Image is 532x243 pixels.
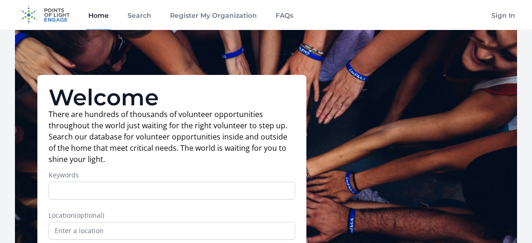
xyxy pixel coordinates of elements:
[75,211,104,220] span: (optional)
[49,109,295,165] p: There are hundreds of thousands of volunteer opportunities throughout the world just waiting for ...
[49,211,295,220] label: Location
[49,86,295,109] h1: Welcome
[49,222,295,240] input: Enter a location
[49,170,295,180] label: Keywords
